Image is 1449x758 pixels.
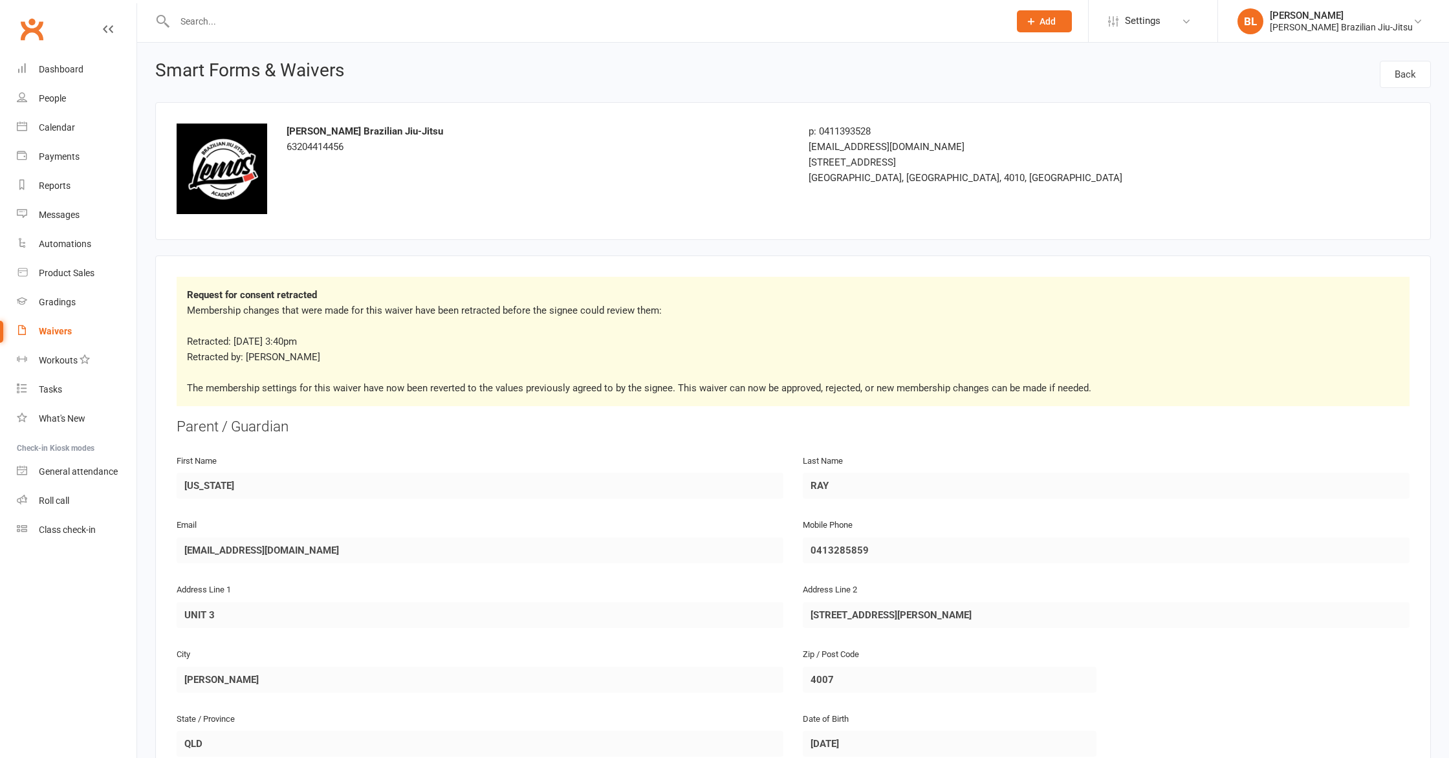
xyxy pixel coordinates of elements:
div: [STREET_ADDRESS] [809,155,1206,170]
div: Tasks [39,384,62,395]
div: People [39,93,66,103]
a: Roll call [17,486,136,515]
label: Mobile Phone [803,519,853,532]
label: Address Line 1 [177,583,231,597]
label: Email [177,519,197,532]
div: Dashboard [39,64,83,74]
p: Membership changes that were made for this waiver have been retracted before the signee could rev... [187,303,1399,318]
a: What's New [17,404,136,433]
p: The membership settings for this waiver have now been reverted to the values previously agreed to... [187,380,1399,396]
span: Retracted: [DATE] 3:40pm [187,336,297,347]
a: Gradings [17,288,136,317]
div: p: 0411393528 [809,124,1206,139]
label: Last Name [803,455,843,468]
a: General attendance kiosk mode [17,457,136,486]
a: Waivers [17,317,136,346]
div: Calendar [39,122,75,133]
a: Reports [17,171,136,200]
a: Class kiosk mode [17,515,136,545]
a: Calendar [17,113,136,142]
a: People [17,84,136,113]
img: logo.png [177,124,267,214]
a: Product Sales [17,259,136,288]
span: Retracted by: [PERSON_NAME] [187,351,320,363]
a: Automations [17,230,136,259]
a: Payments [17,142,136,171]
a: Clubworx [16,13,48,45]
label: First Name [177,455,217,468]
div: General attendance [39,466,118,477]
div: Reports [39,180,71,191]
div: Automations [39,239,91,249]
div: Class check-in [39,525,96,535]
input: Search... [171,12,1000,30]
div: Gradings [39,297,76,307]
h1: Smart Forms & Waivers [155,61,344,84]
a: Messages [17,200,136,230]
div: Waivers [39,326,72,336]
div: Workouts [39,355,78,365]
label: Zip / Post Code [803,648,859,662]
div: Product Sales [39,268,94,278]
label: Address Line 2 [803,583,857,597]
div: 63204414456 [287,124,789,155]
strong: [PERSON_NAME] Brazilian Jiu-Jitsu [287,125,443,137]
div: Parent / Guardian [177,417,1410,437]
div: [EMAIL_ADDRESS][DOMAIN_NAME] [809,139,1206,155]
div: [PERSON_NAME] [1270,10,1413,21]
div: Payments [39,151,80,162]
a: Back [1380,61,1431,88]
a: Workouts [17,346,136,375]
span: Add [1040,16,1056,27]
div: [GEOGRAPHIC_DATA], [GEOGRAPHIC_DATA], 4010, [GEOGRAPHIC_DATA] [809,170,1206,186]
a: Dashboard [17,55,136,84]
div: [PERSON_NAME] Brazilian Jiu-Jitsu [1270,21,1413,33]
label: State / Province [177,713,235,726]
button: Add [1017,10,1072,32]
span: Settings [1125,6,1160,36]
a: Tasks [17,375,136,404]
div: Messages [39,210,80,220]
div: Roll call [39,495,69,506]
div: What's New [39,413,85,424]
label: City [177,648,190,662]
label: Date of Birth [803,713,849,726]
strong: Request for consent retracted [187,289,317,301]
div: BL [1237,8,1263,34]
